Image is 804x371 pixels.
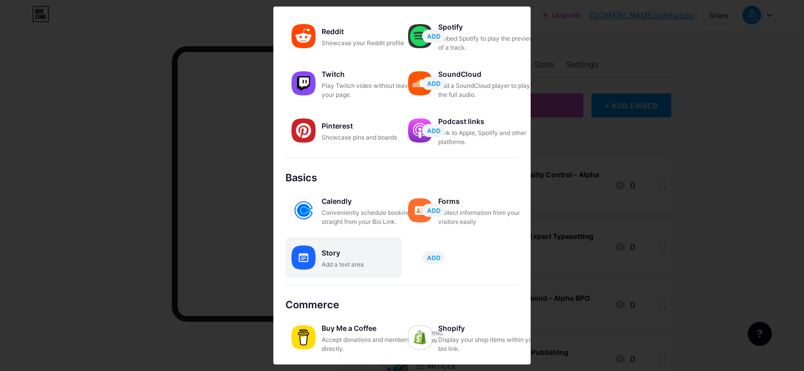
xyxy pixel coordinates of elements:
[322,25,422,39] div: Reddit
[291,325,316,349] img: buymeacoffee
[322,67,422,81] div: Twitch
[291,245,316,270] img: story
[285,297,519,312] div: Commerce
[322,39,422,48] div: Showcase your Reddit profile
[438,129,539,147] div: Link to Apple, Spotify and other platforms.
[427,254,441,262] span: ADD
[438,67,539,81] div: SoundCloud
[322,194,422,208] div: Calendly
[408,198,432,222] img: forms
[438,335,539,353] div: Display your shop items within your bio link.
[291,198,316,222] img: calendly
[408,118,432,143] img: podcastlinks
[422,77,445,90] button: ADD
[285,170,519,185] div: Basics
[427,127,441,135] span: ADD
[438,34,539,52] div: Embed Spotify to play the preview of a track.
[438,20,539,34] div: Spotify
[322,246,422,260] div: Story
[322,81,422,99] div: Play Twitch video without leaving your page.
[427,206,441,215] span: ADD
[291,118,316,143] img: pinterest
[427,32,441,41] span: ADD
[291,24,316,48] img: reddit
[291,71,316,95] img: twitch
[427,79,441,88] span: ADD
[438,114,539,129] div: Podcast links
[322,208,422,226] div: Conveniently schedule bookings straight from your Bio Link.
[408,24,432,48] img: spotify
[422,204,445,217] button: ADD
[422,251,445,264] button: ADD
[322,321,422,335] div: Buy Me a Coffee
[438,208,539,226] div: Collect information from your visitors easily
[438,81,539,99] div: Add a SoundCloud player to play the full audio.
[322,133,422,142] div: Showcase pins and boards
[322,260,422,269] div: Add a text area
[322,119,422,133] div: Pinterest
[422,30,445,43] button: ADD
[408,325,432,349] img: shopify
[322,335,422,353] div: Accept donations and memberships directly.
[438,321,539,335] div: Shopify
[438,194,539,208] div: Forms
[408,71,432,95] img: soundcloud
[422,124,445,137] button: ADD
